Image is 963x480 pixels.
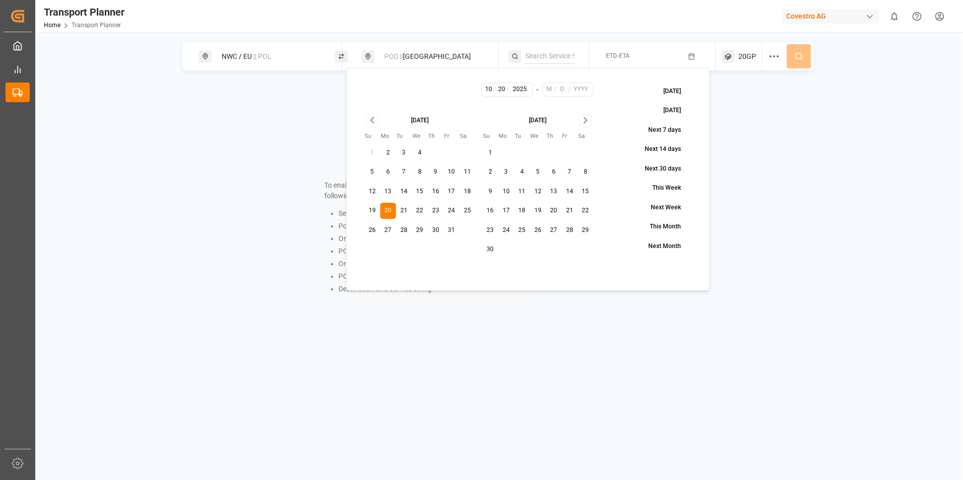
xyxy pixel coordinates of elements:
[483,145,499,161] button: 1
[412,203,428,219] button: 22
[578,132,594,141] th: Saturday
[44,22,60,29] a: Home
[396,222,412,238] button: 28
[554,85,557,94] span: /
[324,180,533,201] p: To enable searching, add ETA, ETD, containerType and one of the following:
[364,132,380,141] th: Sunday
[906,5,928,28] button: Help Center
[412,164,428,180] button: 8
[483,222,499,238] button: 23
[546,164,562,180] button: 6
[364,222,380,238] button: 26
[338,284,533,294] li: Destination and Service String
[380,132,396,141] th: Monday
[546,222,562,238] button: 27
[380,222,396,238] button: 27
[514,203,530,219] button: 18
[562,222,578,238] button: 28
[530,184,546,200] button: 12
[498,164,514,180] button: 3
[562,132,578,141] th: Friday
[562,164,578,180] button: 7
[883,5,906,28] button: show 0 new notifications
[625,121,692,139] button: Next 7 days
[483,132,499,141] th: Sunday
[444,132,460,141] th: Friday
[396,184,412,200] button: 14
[738,51,756,62] span: 20GP
[459,184,475,200] button: 18
[364,203,380,219] button: 19
[338,271,533,282] li: POD and Service String
[396,132,412,141] th: Tuesday
[444,222,460,238] button: 31
[338,246,533,257] li: POL and Service String
[514,184,530,200] button: 11
[338,208,533,219] li: Service String
[578,222,594,238] button: 29
[782,9,879,24] div: Covestro AG
[412,222,428,238] button: 29
[546,132,562,141] th: Thursday
[514,132,530,141] th: Tuesday
[444,164,460,180] button: 10
[578,184,594,200] button: 15
[216,47,324,66] div: NWC / EU
[629,180,692,197] button: This Week
[507,85,510,94] span: /
[546,203,562,219] button: 20
[380,164,396,180] button: 6
[530,164,546,180] button: 5
[578,164,594,180] button: 8
[579,114,592,127] button: Go to next month
[412,132,428,141] th: Wednesday
[411,116,429,125] div: [DATE]
[459,132,475,141] th: Saturday
[529,116,546,125] div: [DATE]
[530,132,546,141] th: Wednesday
[628,199,692,216] button: Next Week
[498,203,514,219] button: 17
[338,259,533,269] li: Origin and Service String
[380,184,396,200] button: 13
[380,145,396,161] button: 2
[380,203,396,219] button: 20
[364,164,380,180] button: 5
[483,164,499,180] button: 2
[562,203,578,219] button: 21
[562,184,578,200] button: 14
[622,141,692,158] button: Next 14 days
[568,85,571,94] span: /
[428,132,444,141] th: Thursday
[338,233,533,244] li: Origin and Destination
[498,132,514,141] th: Monday
[578,203,594,219] button: 22
[536,83,538,97] div: -
[595,47,710,66] button: ETD-ETA
[498,184,514,200] button: 10
[496,85,508,94] input: D
[640,102,692,120] button: [DATE]
[444,184,460,200] button: 17
[459,164,475,180] button: 11
[396,164,412,180] button: 7
[483,184,499,200] button: 9
[570,85,591,94] input: YYYY
[412,184,428,200] button: 15
[338,221,533,231] li: Port Pair
[459,203,475,219] button: 25
[378,47,487,66] div: [GEOGRAPHIC_DATA]
[396,203,412,219] button: 21
[622,160,692,178] button: Next 30 days
[428,184,444,200] button: 16
[509,85,530,94] input: YYYY
[498,222,514,238] button: 24
[544,85,555,94] input: M
[556,85,569,94] input: D
[625,237,692,255] button: Next Month
[483,203,499,219] button: 16
[530,203,546,219] button: 19
[428,164,444,180] button: 9
[525,49,574,64] input: Search Service String
[514,164,530,180] button: 4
